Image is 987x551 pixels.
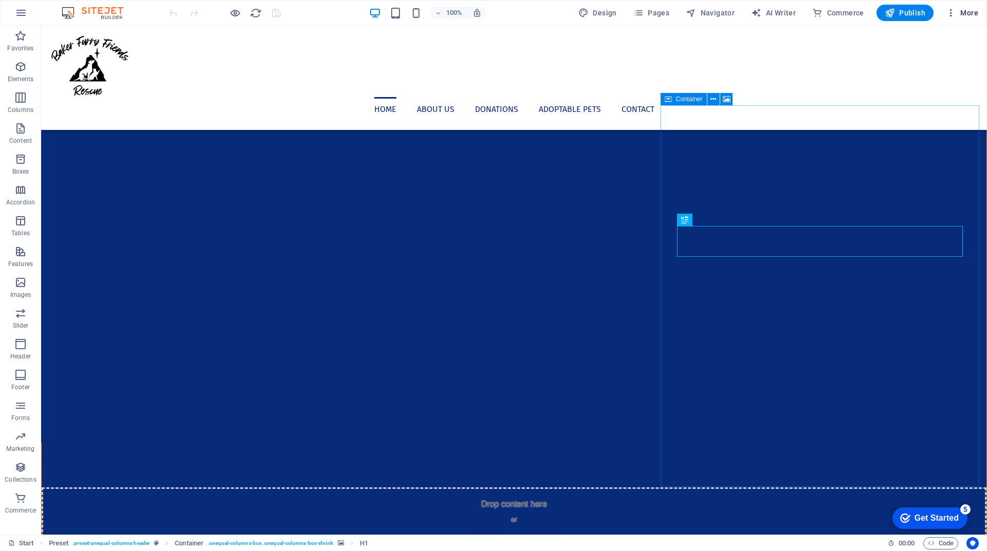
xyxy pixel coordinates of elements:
[472,8,482,17] i: On resize automatically adjust zoom level to fit chosen device.
[8,5,83,27] div: Get Started 5 items remaining, 0% complete
[574,5,621,21] button: Design
[629,5,673,21] button: Pages
[154,540,159,546] i: This element is a customizable preset
[175,537,204,549] span: Click to select. Double-click to edit
[250,7,262,19] i: Reload page
[676,96,703,102] span: Container
[8,537,34,549] a: Click to cancel selection. Double-click to open Pages
[574,5,621,21] div: Design (Ctrl+Alt+Y)
[812,8,864,18] span: Commerce
[417,506,468,521] span: Add elements
[11,383,30,391] p: Footer
[49,537,368,549] nav: breadcrumb
[633,8,669,18] span: Pages
[9,137,32,145] p: Content
[5,506,36,515] p: Commerce
[8,75,34,83] p: Elements
[338,540,344,546] i: This element contains a background
[1,462,945,535] div: Drop content here
[13,321,29,330] p: Slider
[751,8,796,18] span: AI Writer
[10,352,31,360] p: Header
[229,7,241,19] button: Click here to leave preview mode and continue editing
[686,8,735,18] span: Navigator
[7,44,33,52] p: Favorites
[76,2,86,12] div: 5
[446,7,462,19] h6: 100%
[899,537,915,549] span: 00 00
[928,537,954,549] span: Code
[6,445,34,453] p: Marketing
[360,537,368,549] span: Click to select. Double-click to edit
[808,5,868,21] button: Commerce
[6,198,35,206] p: Accordion
[885,8,925,18] span: Publish
[72,537,150,549] span: . preset-unequal-columns-header
[430,7,467,19] button: 100%
[8,260,33,268] p: Features
[888,537,915,549] h6: Session time
[8,106,33,114] p: Columns
[249,7,262,19] button: reload
[578,8,617,18] span: Design
[208,537,333,549] span: . unequal-columns-box .unequal-columns-box-shrink
[11,229,30,237] p: Tables
[966,537,979,549] button: Usercentrics
[5,476,36,484] p: Collections
[906,539,907,547] span: :
[30,11,75,21] div: Get Started
[59,7,136,19] img: Editor Logo
[747,5,800,21] button: AI Writer
[946,8,978,18] span: More
[923,537,958,549] button: Code
[12,167,29,176] p: Boxes
[682,5,739,21] button: Navigator
[472,506,529,521] span: Paste clipboard
[876,5,934,21] button: Publish
[10,291,31,299] p: Images
[49,537,69,549] span: Click to select. Double-click to edit
[942,5,982,21] button: More
[11,414,30,422] p: Forms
